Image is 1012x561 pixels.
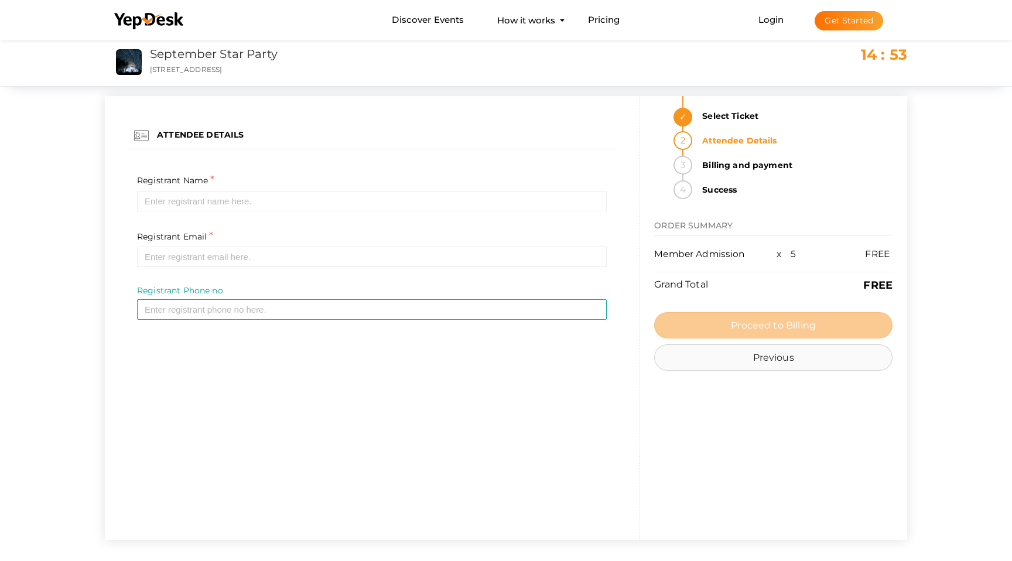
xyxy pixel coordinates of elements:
[731,320,816,331] span: Proceed to Billing
[150,64,656,74] p: [STREET_ADDRESS]
[654,312,893,338] button: Proceed to Billing
[137,191,607,211] input: Enter registrant name here.
[861,46,907,63] span: 14 : 53
[654,344,893,371] button: Previous
[695,180,893,199] strong: Success
[494,9,559,31] button: How it works
[815,11,883,30] button: Get Started
[863,279,893,292] b: FREE
[137,285,223,296] span: Registrant Phone no
[137,299,607,320] input: Please enter your mobile number
[116,49,142,75] img: 7MAUYWPU_small.jpeg
[137,231,207,242] span: Registrant Email
[654,248,744,259] span: Member Admission
[758,14,784,25] a: Login
[654,278,708,292] label: Grand Total
[157,129,244,141] label: ATTENDEE DETAILS
[654,220,733,231] span: ORDER SUMMARY
[695,131,893,150] strong: Attendee Details
[588,9,620,31] a: Pricing
[695,156,893,175] strong: Billing and payment
[137,175,208,186] span: Registrant Name
[134,128,149,143] img: id-card.png
[137,247,607,267] input: Enter registrant email here.
[865,248,890,259] span: FREE
[392,9,464,31] a: Discover Events
[150,47,278,61] a: September Star Party
[777,248,796,259] span: x 5
[695,107,893,125] strong: Select Ticket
